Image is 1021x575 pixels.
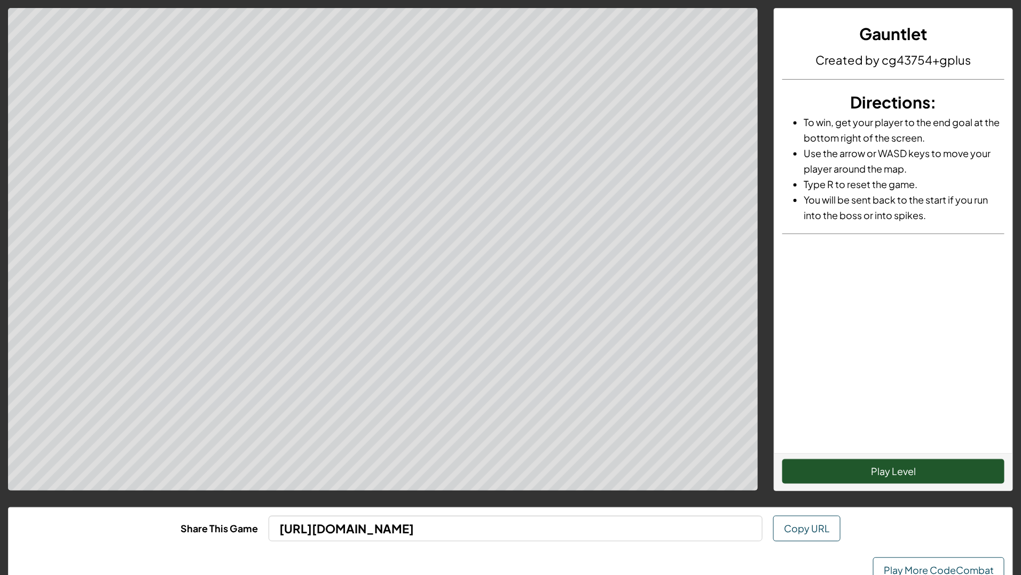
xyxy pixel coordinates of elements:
[782,22,1004,46] h3: Gauntlet
[180,522,258,534] b: Share This Game
[782,459,1004,484] button: Play Level
[782,51,1004,68] h4: Created by cg43754+gplus
[773,516,841,541] button: Copy URL
[804,145,1004,176] li: Use the arrow or WASD keys to move your player around the map.
[804,114,1004,145] li: To win, get your player to the end goal at the bottom right of the screen.
[804,176,1004,192] li: Type R to reset the game.
[784,522,830,534] span: Copy URL
[804,192,1004,223] li: You will be sent back to the start if you run into the boss or into spikes.
[782,90,1004,114] h3: :
[851,92,931,112] span: Directions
